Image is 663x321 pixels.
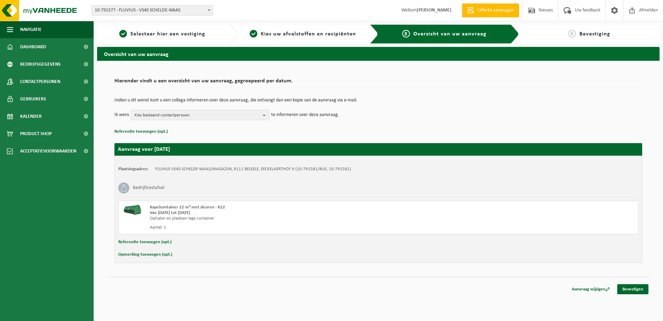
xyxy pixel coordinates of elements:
a: Offerte aanvragen [462,3,519,17]
strong: [PERSON_NAME] [417,8,451,13]
span: Product Shop [20,125,52,142]
span: Gebruikers [20,90,46,108]
span: Kies uw afvalstoffen en recipiënten [261,31,356,37]
h2: Hieronder vindt u een overzicht van uw aanvraag, gegroepeerd per datum. [114,78,642,88]
img: HK-XK-22-GN-00.png [122,205,143,215]
span: Contactpersonen [20,73,60,90]
div: Ophalen en plaatsen lege container [150,216,406,221]
strong: Van [DATE] tot [DATE] [150,211,190,215]
td: FLUVIUS VS40 SCHELDE-WAAS/MAGAZIJN, 9111 BELSELE, EECKELAERTHOF 9 (10-791581/BUS, 10-791581) [155,166,351,172]
a: Aanvraag wijzigen [567,284,615,294]
span: Overzicht van uw aanvraag [413,31,487,37]
span: Kapelcontainer 22 m³ met deuren - K22 [150,205,225,209]
span: 3 [402,30,410,38]
span: Bevestiging [579,31,610,37]
strong: Plaatsingsadres: [118,167,148,171]
span: Bedrijfsgegevens [20,56,61,73]
span: Offerte aanvragen [476,7,516,14]
span: Kalender [20,108,42,125]
span: 4 [568,30,576,38]
a: 1Selecteer hier een vestiging [101,30,224,38]
button: Referentie toevoegen (opt.) [118,238,172,247]
span: 1 [119,30,127,38]
h2: Overzicht van uw aanvraag [97,47,660,60]
h3: Bedrijfsrestafval [133,182,164,194]
button: Opmerking toevoegen (opt.) [118,250,172,259]
a: Bevestigen [617,284,648,294]
p: te informeren over deze aanvraag. [271,110,339,120]
p: Ik wens [114,110,129,120]
a: 2Kies uw afvalstoffen en recipiënten [241,30,365,38]
button: Kies bestaand contactpersoon [131,110,269,120]
span: Navigatie [20,21,42,38]
button: Referentie toevoegen (opt.) [114,127,168,136]
span: 10-791577 - FLUVIUS - VS40 SCHELDE-WAAS [92,5,213,16]
span: Acceptatievoorwaarden [20,142,76,160]
span: 2 [250,30,257,38]
div: Aantal: 1 [150,225,406,230]
span: Kies bestaand contactpersoon [135,110,260,121]
span: Dashboard [20,38,46,56]
strong: Aanvraag voor [DATE] [118,147,170,152]
p: Indien u dit wenst kunt u een collega informeren over deze aanvraag, die ontvangt dan een kopie v... [114,98,642,103]
span: 10-791577 - FLUVIUS - VS40 SCHELDE-WAAS [92,6,213,15]
span: Selecteer hier een vestiging [130,31,205,37]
